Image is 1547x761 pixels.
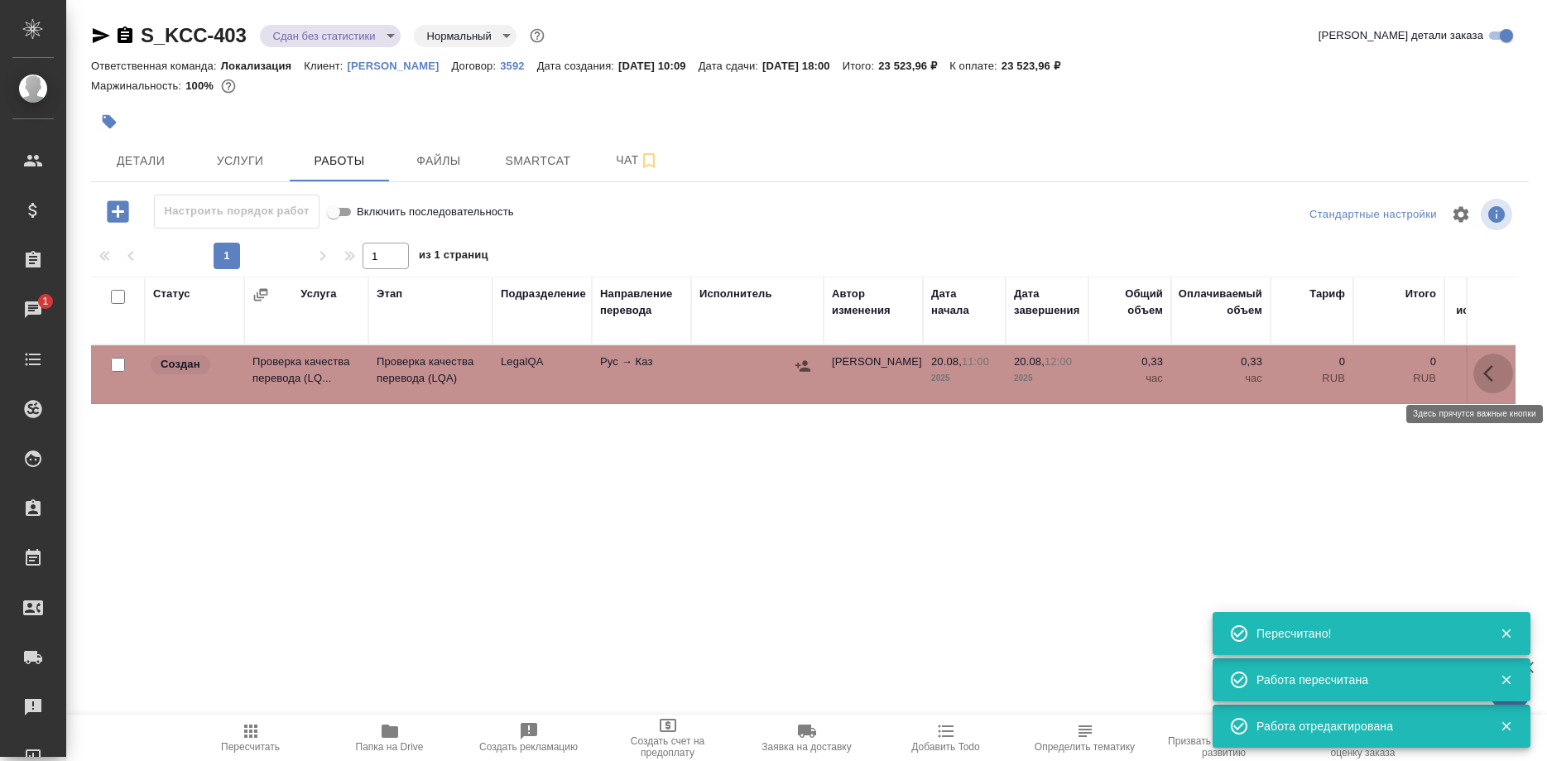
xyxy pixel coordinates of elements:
button: Закрыть [1489,719,1523,734]
p: 20.08, [931,355,962,368]
p: 23 523,96 ₽ [1002,60,1073,72]
div: Работа пересчитана [1256,672,1475,688]
p: RUB [1279,370,1345,387]
div: Дата начала [931,286,997,319]
p: Маржинальность: [91,79,185,92]
div: Направление перевода [600,286,683,319]
span: Файлы [399,151,478,171]
button: 0.00 RUB; [218,75,239,97]
div: Оплачиваемый объем [1179,286,1262,319]
a: 3592 [500,58,536,72]
div: Общий объем [1097,286,1163,319]
p: Проверка качества перевода (LQA) [377,354,484,387]
div: Статус [153,286,190,302]
td: LegalQA [492,345,592,403]
div: Заказ еще не согласован с клиентом, искать исполнителей рано [149,354,236,376]
p: 20.08, [1014,355,1045,368]
button: Сдан без статистики [268,29,381,43]
button: Добавить тэг [91,104,127,140]
div: Автор изменения [832,286,915,319]
a: 1 [4,289,62,330]
p: Итого: [843,60,878,72]
span: из 1 страниц [419,245,488,269]
div: Дата завершения [1014,286,1080,319]
p: 100% [185,79,218,92]
div: Этап [377,286,402,302]
a: S_KCC-403 [141,24,247,46]
button: Скопировать ссылку для ЯМессенджера [91,26,111,46]
span: [PERSON_NAME] детали заказа [1319,27,1483,44]
button: Закрыть [1489,672,1523,687]
button: Назначить [790,354,815,378]
span: Включить последовательность [357,204,514,220]
td: [PERSON_NAME] [824,345,923,403]
p: RUB [1362,370,1436,387]
span: Smartcat [498,151,578,171]
div: Сдан без статистики [414,25,516,47]
div: Сдан без статистики [260,25,401,47]
div: Подразделение [501,286,586,302]
p: [PERSON_NAME] [348,60,452,72]
a: [PERSON_NAME] [348,58,452,72]
div: Прогресс исполнителя в SC [1453,286,1527,335]
div: Тариф [1309,286,1345,302]
p: К оплате: [949,60,1002,72]
span: Услуги [200,151,280,171]
div: Пересчитано! [1256,625,1475,642]
button: Сгруппировать [252,287,269,303]
p: [DATE] 18:00 [762,60,843,72]
button: Доп статусы указывают на важность/срочность заказа [526,25,548,46]
div: Услуга [300,286,336,302]
p: 0 [1279,354,1345,370]
span: Работы [300,151,379,171]
button: Скопировать ссылку [115,26,135,46]
span: Детали [101,151,180,171]
span: Настроить таблицу [1441,195,1481,234]
div: split button [1305,202,1441,228]
p: 3592 [500,60,536,72]
p: 0 [1362,354,1436,370]
svg: Подписаться [639,151,659,171]
td: Рус → Каз [592,345,691,403]
p: Дата сдачи: [699,60,762,72]
p: Создан [161,356,200,373]
p: Клиент: [304,60,347,72]
button: Нормальный [422,29,497,43]
button: Добавить работу [95,195,141,229]
p: 0,33 [1179,354,1262,370]
td: Проверка качества перевода (LQ... [244,345,368,403]
p: час [1179,370,1262,387]
p: Договор: [451,60,500,72]
p: 2025 [1014,370,1080,387]
p: 23 523,96 ₽ [878,60,949,72]
p: час [1097,370,1163,387]
span: 1 [32,293,58,310]
p: 2025 [931,370,997,387]
div: Исполнитель [699,286,772,302]
p: Дата создания: [537,60,618,72]
span: Посмотреть информацию [1481,199,1516,230]
p: 11:00 [962,355,989,368]
p: 0,33 [1097,354,1163,370]
span: Чат [598,150,677,171]
p: 12:00 [1045,355,1072,368]
div: Работа отредактирована [1256,718,1475,735]
button: Закрыть [1489,626,1523,641]
p: [DATE] 10:09 [618,60,699,72]
p: Ответственная команда: [91,60,221,72]
p: Локализация [221,60,305,72]
div: Итого [1405,286,1436,302]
